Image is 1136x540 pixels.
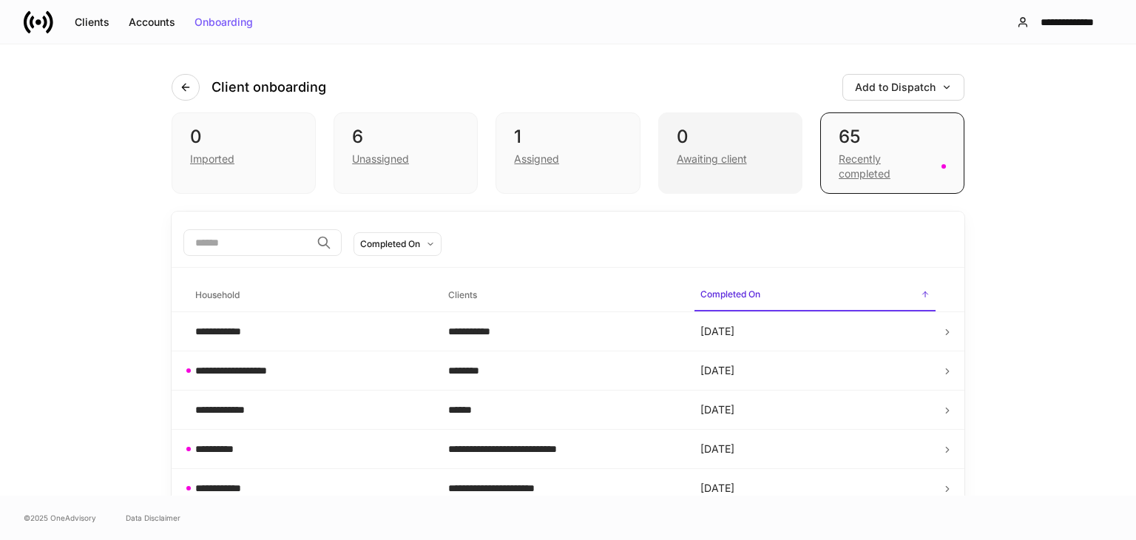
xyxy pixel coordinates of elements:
div: 6Unassigned [334,112,478,194]
td: [DATE] [689,312,941,351]
div: Onboarding [195,17,253,27]
div: Recently completed [839,152,933,181]
button: Add to Dispatch [842,74,964,101]
div: 65Recently completed [820,112,964,194]
div: Accounts [129,17,175,27]
div: 0 [190,125,297,149]
div: 0Awaiting client [658,112,802,194]
a: Data Disclaimer [126,512,180,524]
span: © 2025 OneAdvisory [24,512,96,524]
h4: Client onboarding [212,78,326,96]
button: Clients [65,10,119,34]
td: [DATE] [689,430,941,469]
div: Clients [75,17,109,27]
div: 0Imported [172,112,316,194]
div: 6 [352,125,459,149]
h6: Household [195,288,240,302]
button: Accounts [119,10,185,34]
div: Completed On [360,237,420,251]
button: Onboarding [185,10,263,34]
div: Imported [190,152,234,166]
h6: Clients [448,288,477,302]
div: Assigned [514,152,559,166]
div: Unassigned [352,152,409,166]
div: Add to Dispatch [855,82,952,92]
div: 1Assigned [496,112,640,194]
span: Clients [442,280,683,311]
td: [DATE] [689,391,941,430]
div: Awaiting client [677,152,747,166]
td: [DATE] [689,351,941,391]
div: 65 [839,125,946,149]
button: Completed On [354,232,442,256]
span: Household [189,280,430,311]
div: 0 [677,125,784,149]
div: 1 [514,125,621,149]
span: Completed On [694,280,936,311]
h6: Completed On [700,287,760,301]
td: [DATE] [689,469,941,508]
